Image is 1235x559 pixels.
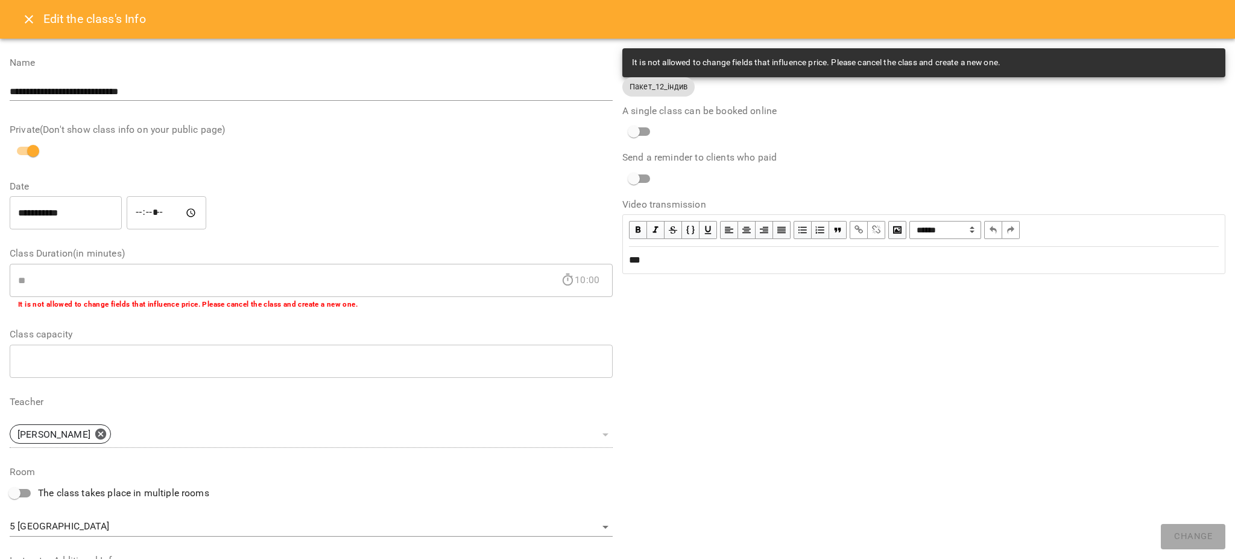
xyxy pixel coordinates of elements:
[622,81,695,92] span: Пакет_12_індив
[868,221,885,239] button: Remove Link
[10,397,613,407] label: Teacher
[10,182,613,191] label: Date
[17,427,90,442] p: [PERSON_NAME]
[700,221,717,239] button: Underline
[909,221,981,239] select: Block type
[622,106,1225,116] label: A single class can be booked online
[10,125,613,135] label: Private(Don't show class info on your public page)
[622,200,1225,209] label: Video transmission
[829,221,847,239] button: Blockquote
[909,221,981,239] span: Normal
[43,10,146,28] h6: Edit the class's Info
[624,248,1224,273] div: Edit text
[888,221,906,239] button: Image
[1002,221,1020,239] button: Redo
[10,330,613,339] label: Class capacity
[10,467,613,477] label: Room
[756,221,773,239] button: Align Right
[720,221,738,239] button: Align Left
[812,221,829,239] button: OL
[14,5,43,34] button: Close
[773,221,791,239] button: Align Justify
[10,517,613,537] div: 5 [GEOGRAPHIC_DATA]
[38,486,209,500] span: The class takes place in multiple rooms
[984,221,1002,239] button: Undo
[10,58,613,68] label: Name
[665,221,682,239] button: Strikethrough
[18,300,358,308] b: It is not allowed to change fields that influence price. Please cancel the class and create a new...
[10,249,613,258] label: Class Duration(in minutes)
[682,221,700,239] button: Monospace
[850,221,868,239] button: Link
[647,221,665,239] button: Italic
[622,153,1225,162] label: Send a reminder to clients who paid
[10,421,613,448] div: [PERSON_NAME]
[794,221,812,239] button: UL
[738,221,756,239] button: Align Center
[629,221,647,239] button: Bold
[10,424,111,444] div: [PERSON_NAME]
[632,52,1000,74] div: It is not allowed to change fields that influence price. Please cancel the class and create a new...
